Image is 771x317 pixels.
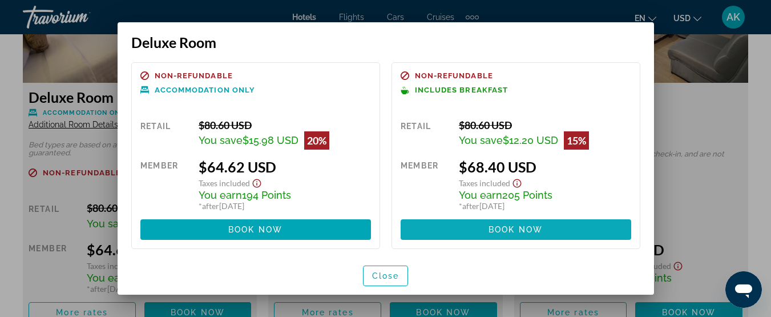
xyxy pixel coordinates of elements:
[459,189,502,201] span: You earn
[372,271,399,280] span: Close
[199,119,371,131] div: $80.60 USD
[401,119,450,150] div: Retail
[199,158,371,175] div: $64.62 USD
[155,72,233,79] span: Non-refundable
[459,201,631,211] div: * [DATE]
[202,201,219,211] span: after
[489,225,543,234] span: Book now
[131,34,640,51] h3: Deluxe Room
[140,119,190,150] div: Retail
[363,266,409,286] button: Close
[459,178,510,188] span: Taxes included
[462,201,479,211] span: after
[502,189,552,201] span: 205 Points
[503,134,558,146] span: $12.20 USD
[199,189,242,201] span: You earn
[242,189,291,201] span: 194 Points
[415,72,493,79] span: Non-refundable
[155,86,256,94] span: Accommodation Only
[199,134,243,146] span: You save
[725,271,762,308] iframe: Кнопка запуска окна обмена сообщениями
[140,158,190,211] div: Member
[415,86,508,94] span: Includes Breakfast
[459,158,631,175] div: $68.40 USD
[459,119,631,131] div: $80.60 USD
[140,219,371,240] button: Book now
[199,201,371,211] div: * [DATE]
[228,225,282,234] span: Book now
[250,175,264,188] button: Show Taxes and Fees disclaimer
[243,134,298,146] span: $15.98 USD
[401,219,631,240] button: Book now
[564,131,589,150] div: 15%
[459,134,503,146] span: You save
[304,131,329,150] div: 20%
[401,158,450,211] div: Member
[199,178,250,188] span: Taxes included
[510,175,524,188] button: Show Taxes and Fees disclaimer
